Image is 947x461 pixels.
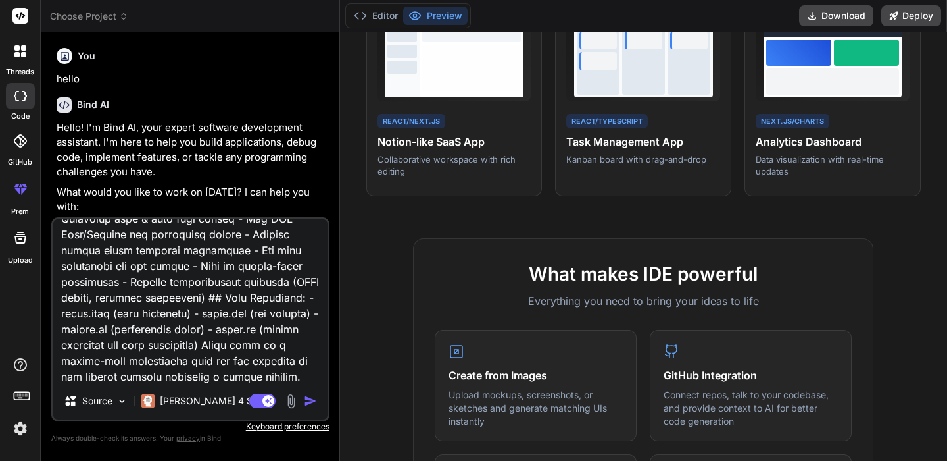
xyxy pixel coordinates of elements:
h4: GitHub Integration [664,367,838,383]
label: prem [11,206,29,217]
label: Upload [8,255,33,266]
p: [PERSON_NAME] 4 S.. [160,394,258,408]
p: Kanban board with drag-and-drop [566,153,720,165]
div: React/Next.js [377,114,445,129]
h6: Bind AI [77,98,109,111]
span: privacy [176,434,200,442]
div: React/TypeScript [566,114,648,129]
img: Claude 4 Sonnet [141,394,155,408]
p: Data visualization with real-time updates [756,153,910,177]
button: Download [799,5,873,26]
img: Pick Models [116,396,128,407]
img: attachment [283,394,299,409]
p: Upload mockups, screenshots, or sketches and generate matching UIs instantly [449,389,623,427]
label: threads [6,67,34,78]
button: Preview [403,7,468,25]
button: Deploy [881,5,941,26]
span: Choose Project [50,10,128,23]
img: settings [9,418,32,440]
p: hello [57,72,327,87]
img: icon [304,394,317,408]
p: Hello! I'm Bind AI, your expert software development assistant. I'm here to help you build applic... [57,121,327,180]
h4: Notion-like SaaS App [377,134,531,149]
div: Next.js/Charts [756,114,829,129]
h6: You [78,49,95,63]
h2: What makes IDE powerful [435,260,852,288]
p: What would you like to work on [DATE]? I can help you with: [57,185,327,215]
label: code [11,111,30,122]
p: Collaborative workspace with rich editing [377,153,531,177]
p: Everything you need to bring your ideas to life [435,293,852,309]
h4: Task Management App [566,134,720,149]
p: Keyboard preferences [51,421,329,432]
p: Always double-check its answers. Your in Bind [51,432,329,445]
button: Editor [349,7,403,25]
p: Source [82,394,112,408]
h4: Create from Images [449,367,623,383]
label: GitHub [8,157,32,168]
p: Connect repos, talk to your codebase, and provide context to AI for better code generation [664,389,838,427]
textarea: # LOR Ipsumdolors Ametconse - Adipisci Eli Seddoeiusmo Tempor i utlaboreetdol mag aliquaenima min... [53,219,328,383]
h4: Analytics Dashboard [756,134,910,149]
